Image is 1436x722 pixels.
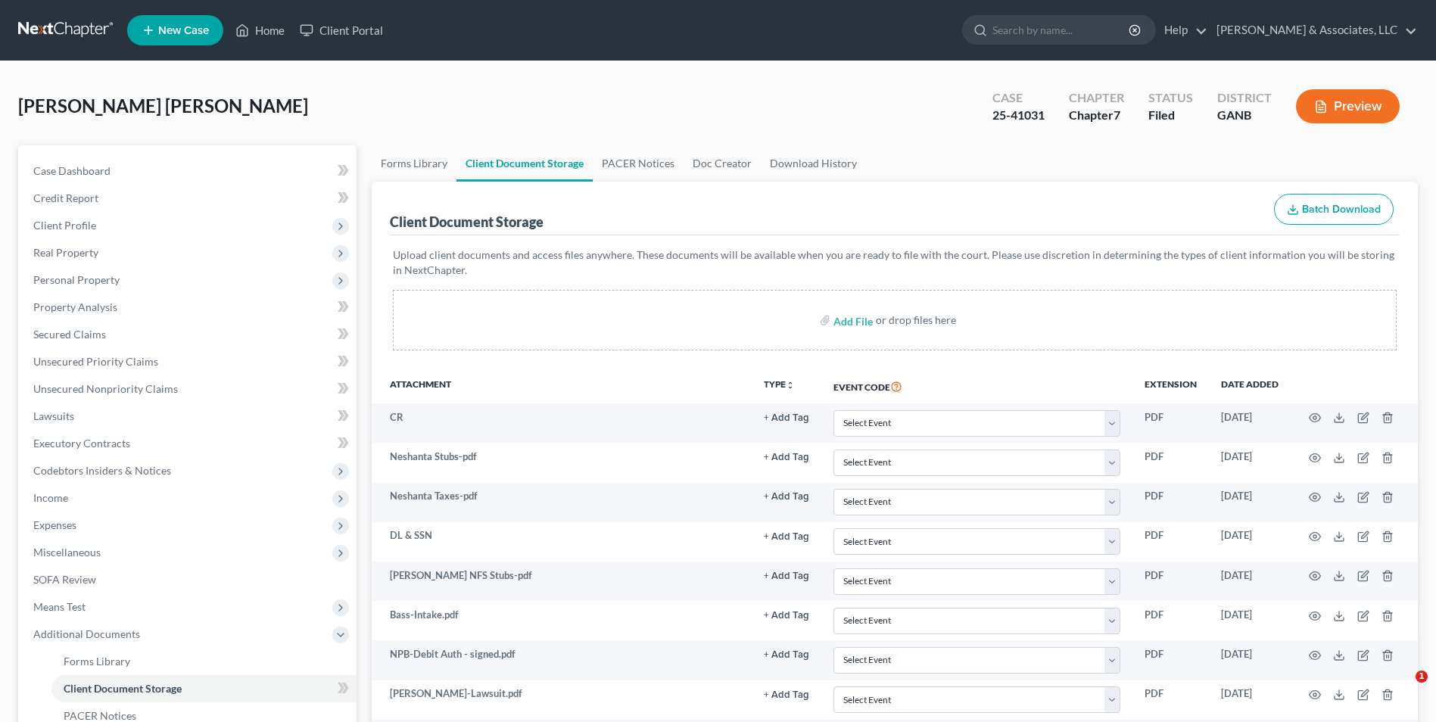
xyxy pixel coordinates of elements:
[1209,640,1291,680] td: [DATE]
[1132,680,1209,720] td: PDF
[1209,369,1291,403] th: Date added
[992,16,1131,44] input: Search by name...
[764,571,809,581] button: + Add Tag
[228,17,292,44] a: Home
[992,107,1045,124] div: 25-41031
[1132,522,1209,562] td: PDF
[1209,601,1291,640] td: [DATE]
[21,430,357,457] a: Executory Contracts
[292,17,391,44] a: Client Portal
[33,573,96,586] span: SOFA Review
[1274,194,1394,226] button: Batch Download
[390,213,544,231] div: Client Document Storage
[18,95,308,117] span: [PERSON_NAME] [PERSON_NAME]
[21,157,357,185] a: Case Dashboard
[1385,671,1421,707] iframe: Intercom live chat
[372,443,751,482] td: Neshanta Stubs-pdf
[372,522,751,562] td: DL & SSN
[372,601,751,640] td: Bass-Intake.pdf
[33,328,106,341] span: Secured Claims
[1209,680,1291,720] td: [DATE]
[1132,443,1209,482] td: PDF
[33,409,74,422] span: Lawsuits
[33,382,178,395] span: Unsecured Nonpriority Claims
[764,410,809,425] a: + Add Tag
[158,25,209,36] span: New Case
[1296,89,1400,123] button: Preview
[764,380,795,390] button: TYPEunfold_more
[33,518,76,531] span: Expenses
[372,145,456,182] a: Forms Library
[764,650,809,660] button: + Add Tag
[1132,483,1209,522] td: PDF
[21,375,357,403] a: Unsecured Nonpriority Claims
[372,483,751,522] td: Neshanta Taxes-pdf
[64,682,182,695] span: Client Document Storage
[764,489,809,503] a: + Add Tag
[64,709,136,722] span: PACER Notices
[21,185,357,212] a: Credit Report
[764,450,809,464] a: + Add Tag
[1157,17,1207,44] a: Help
[761,145,866,182] a: Download History
[33,437,130,450] span: Executory Contracts
[786,381,795,390] i: unfold_more
[593,145,684,182] a: PACER Notices
[1132,369,1209,403] th: Extension
[372,562,751,601] td: [PERSON_NAME] NFS Stubs-pdf
[764,413,809,423] button: + Add Tag
[764,608,809,622] a: + Add Tag
[33,464,171,477] span: Codebtors Insiders & Notices
[1209,522,1291,562] td: [DATE]
[764,690,809,700] button: + Add Tag
[33,491,68,504] span: Income
[372,640,751,680] td: NPB-Debit Auth - signed.pdf
[1132,640,1209,680] td: PDF
[876,313,956,328] div: or drop files here
[33,273,120,286] span: Personal Property
[393,247,1397,278] p: Upload client documents and access files anywhere. These documents will be available when you are...
[1209,443,1291,482] td: [DATE]
[51,675,357,702] a: Client Document Storage
[1132,403,1209,443] td: PDF
[33,546,101,559] span: Miscellaneous
[1416,671,1428,683] span: 1
[21,566,357,593] a: SOFA Review
[764,453,809,462] button: + Add Tag
[33,246,98,259] span: Real Property
[21,294,357,321] a: Property Analysis
[33,600,86,613] span: Means Test
[33,627,140,640] span: Additional Documents
[372,369,751,403] th: Attachment
[51,648,357,675] a: Forms Library
[764,647,809,661] a: + Add Tag
[372,403,751,443] td: CR
[1209,17,1417,44] a: [PERSON_NAME] & Associates, LLC
[1069,89,1124,107] div: Chapter
[1217,89,1272,107] div: District
[764,532,809,542] button: + Add Tag
[1302,203,1381,216] span: Batch Download
[372,680,751,720] td: [PERSON_NAME]-Lawsuit.pdf
[33,164,111,177] span: Case Dashboard
[33,300,117,313] span: Property Analysis
[992,89,1045,107] div: Case
[1132,562,1209,601] td: PDF
[764,686,809,701] a: + Add Tag
[64,655,130,668] span: Forms Library
[1132,601,1209,640] td: PDF
[21,321,357,348] a: Secured Claims
[33,355,158,368] span: Unsecured Priority Claims
[1217,107,1272,124] div: GANB
[21,403,357,430] a: Lawsuits
[821,369,1132,403] th: Event Code
[764,492,809,502] button: + Add Tag
[1114,107,1120,122] span: 7
[33,219,96,232] span: Client Profile
[1209,483,1291,522] td: [DATE]
[764,528,809,543] a: + Add Tag
[1069,107,1124,124] div: Chapter
[1209,562,1291,601] td: [DATE]
[1148,107,1193,124] div: Filed
[21,348,357,375] a: Unsecured Priority Claims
